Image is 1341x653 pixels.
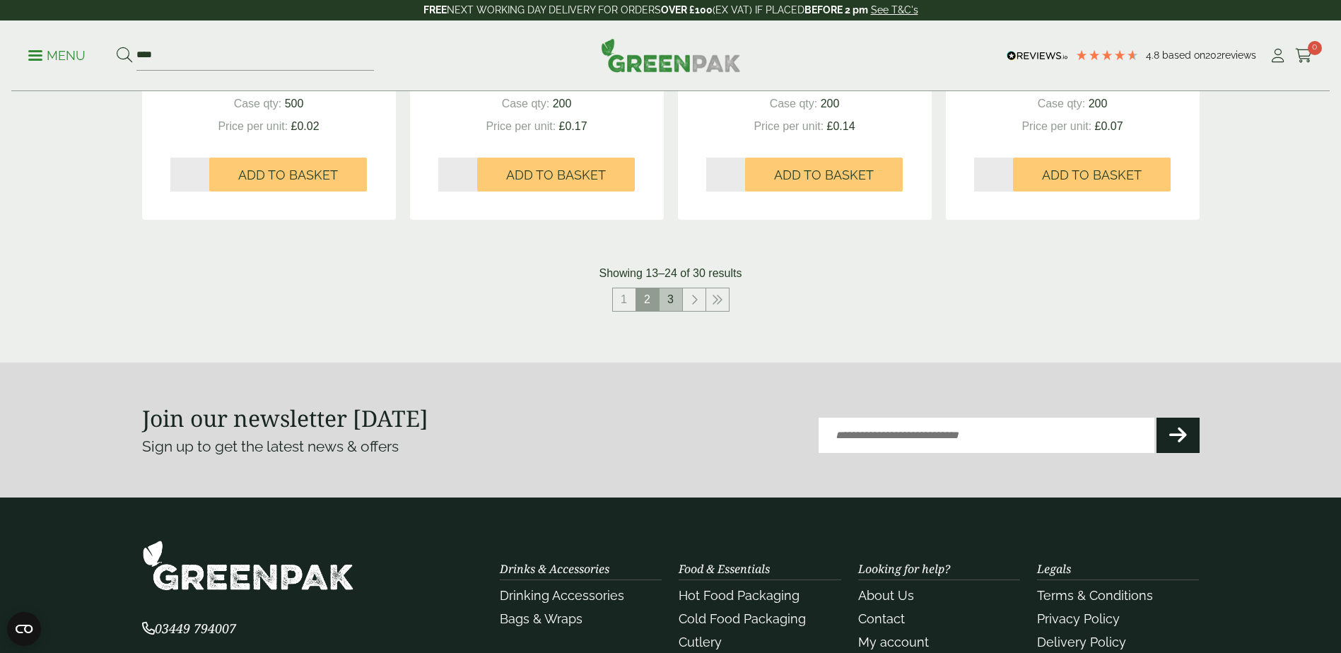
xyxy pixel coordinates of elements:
span: 500 [285,98,304,110]
span: £0.07 [1095,120,1123,132]
span: Price per unit: [754,120,824,132]
span: Add to Basket [774,167,874,183]
span: 0 [1308,41,1322,55]
img: REVIEWS.io [1007,51,1068,61]
span: £0.02 [291,120,320,132]
span: 200 [553,98,572,110]
a: Cutlery [679,635,722,649]
span: Add to Basket [1042,167,1142,183]
span: Case qty: [770,98,818,110]
span: Price per unit: [218,120,288,132]
img: GreenPak Supplies [142,540,354,592]
a: About Us [858,588,914,603]
a: My account [858,635,929,649]
i: My Account [1269,49,1287,63]
a: See T&C's [871,4,918,16]
span: 4.8 [1146,49,1162,61]
span: 202 [1205,49,1222,61]
span: Case qty: [234,98,282,110]
button: Add to Basket [745,158,903,192]
p: Menu [28,47,86,64]
span: Price per unit: [486,120,556,132]
a: 3 [660,288,682,311]
strong: BEFORE 2 pm [804,4,868,16]
span: Add to Basket [506,167,606,183]
a: Hot Food Packaging [679,588,800,603]
button: Add to Basket [209,158,367,192]
div: 4.79 Stars [1075,49,1139,61]
p: Showing 13–24 of 30 results [599,265,742,282]
span: 200 [1089,98,1108,110]
span: Based on [1162,49,1205,61]
strong: Join our newsletter [DATE] [142,403,428,433]
a: Terms & Conditions [1037,588,1153,603]
span: Price per unit: [1021,120,1091,132]
a: Drinking Accessories [500,588,624,603]
a: Bags & Wraps [500,611,582,626]
a: 0 [1295,45,1313,66]
span: Case qty: [1038,98,1086,110]
a: Cold Food Packaging [679,611,806,626]
span: £0.17 [559,120,587,132]
span: 200 [821,98,840,110]
button: Add to Basket [1013,158,1171,192]
i: Cart [1295,49,1313,63]
p: Sign up to get the latest news & offers [142,435,618,458]
button: Open CMP widget [7,612,41,646]
span: 03449 794007 [142,620,236,637]
a: Contact [858,611,905,626]
span: 2 [636,288,659,311]
button: Add to Basket [477,158,635,192]
span: £0.14 [827,120,855,132]
img: GreenPak Supplies [601,38,741,72]
span: Add to Basket [238,167,338,183]
strong: OVER £100 [661,4,713,16]
a: 1 [613,288,636,311]
a: Delivery Policy [1037,635,1126,649]
a: Menu [28,47,86,61]
a: 03449 794007 [142,623,236,636]
a: Privacy Policy [1037,611,1120,626]
span: Case qty: [502,98,550,110]
span: reviews [1222,49,1256,61]
strong: FREE [423,4,447,16]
